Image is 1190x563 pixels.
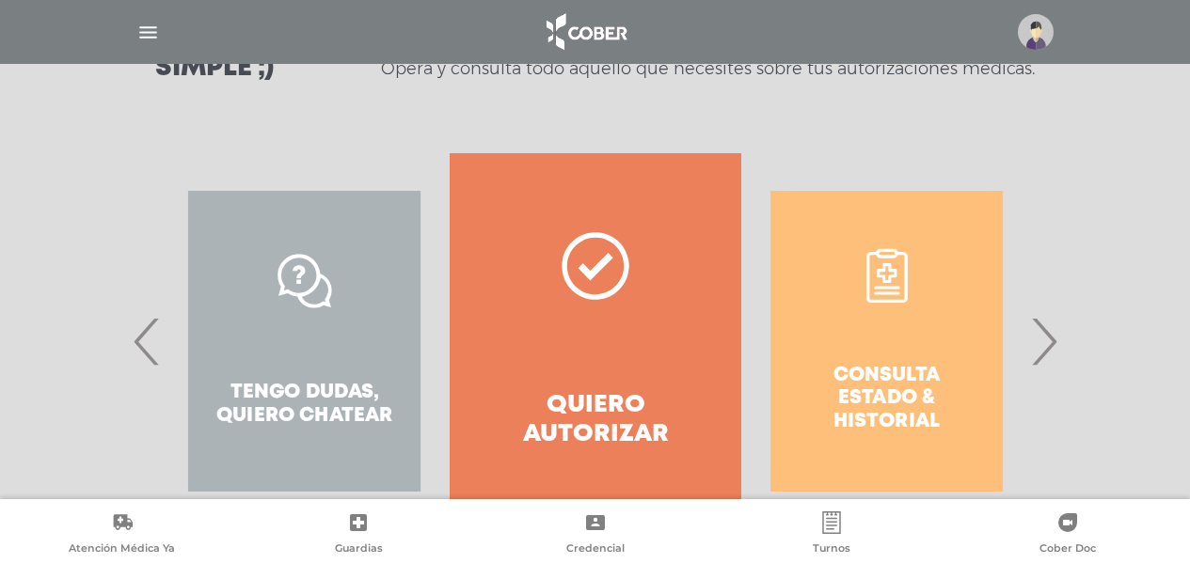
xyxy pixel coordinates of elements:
a: Cober Doc [950,511,1186,559]
a: Quiero autorizar [450,153,740,529]
span: Previous [129,290,166,392]
span: Atención Médica Ya [69,541,175,558]
h4: Quiero autorizar [484,391,706,449]
img: logo_cober_home-white.png [536,9,635,55]
p: Operá y consultá todo aquello que necesites sobre tus autorizaciones médicas. [381,57,1035,80]
img: Cober_menu-lines-white.svg [136,21,160,44]
h3: Simple ;) [155,55,274,82]
span: Cober Doc [1039,541,1096,558]
a: Turnos [713,511,949,559]
img: profile-placeholder.svg [1018,14,1054,50]
span: Guardias [335,541,383,558]
a: Credencial [477,511,713,559]
span: Credencial [566,541,625,558]
a: Guardias [240,511,476,559]
span: Next [1025,290,1062,392]
span: Turnos [813,541,850,558]
a: Atención Médica Ya [4,511,240,559]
